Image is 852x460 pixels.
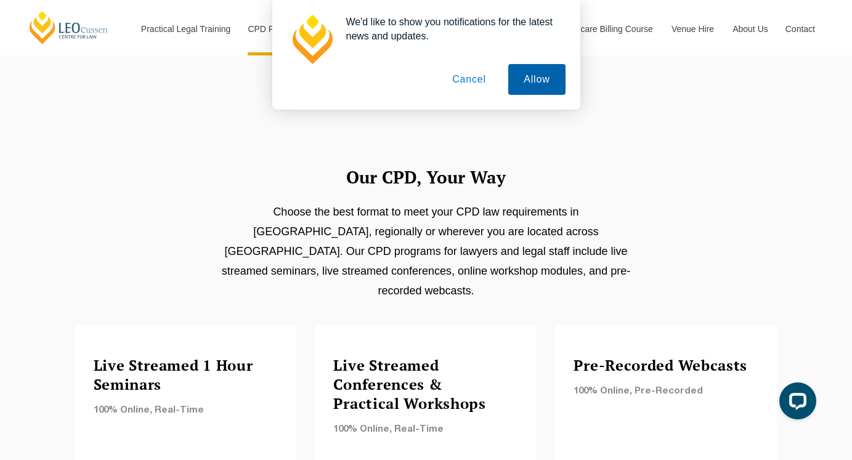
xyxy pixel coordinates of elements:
[94,356,278,394] h4: Live Streamed 1 Hour Seminars
[574,356,758,375] h4: Pre-Recorded Webcasts
[94,403,278,418] p: 100% Online, Real-Time
[287,15,336,64] img: notification icon
[333,422,518,437] p: 100% Online, Real-Time
[336,15,566,43] div: We'd like to show you notifications for the latest news and updates.
[437,64,501,95] button: Cancel
[333,356,518,413] h4: Live Streamed Conferences & Practical Workshops
[574,384,758,398] p: 100% Online, Pre-Recorded
[769,377,821,429] iframe: LiveChat chat widget
[215,202,637,301] p: Choose the best format to meet your CPD law requirements in [GEOGRAPHIC_DATA], regionally or wher...
[75,162,777,192] h2: Our CPD, Your Way
[508,64,565,95] button: Allow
